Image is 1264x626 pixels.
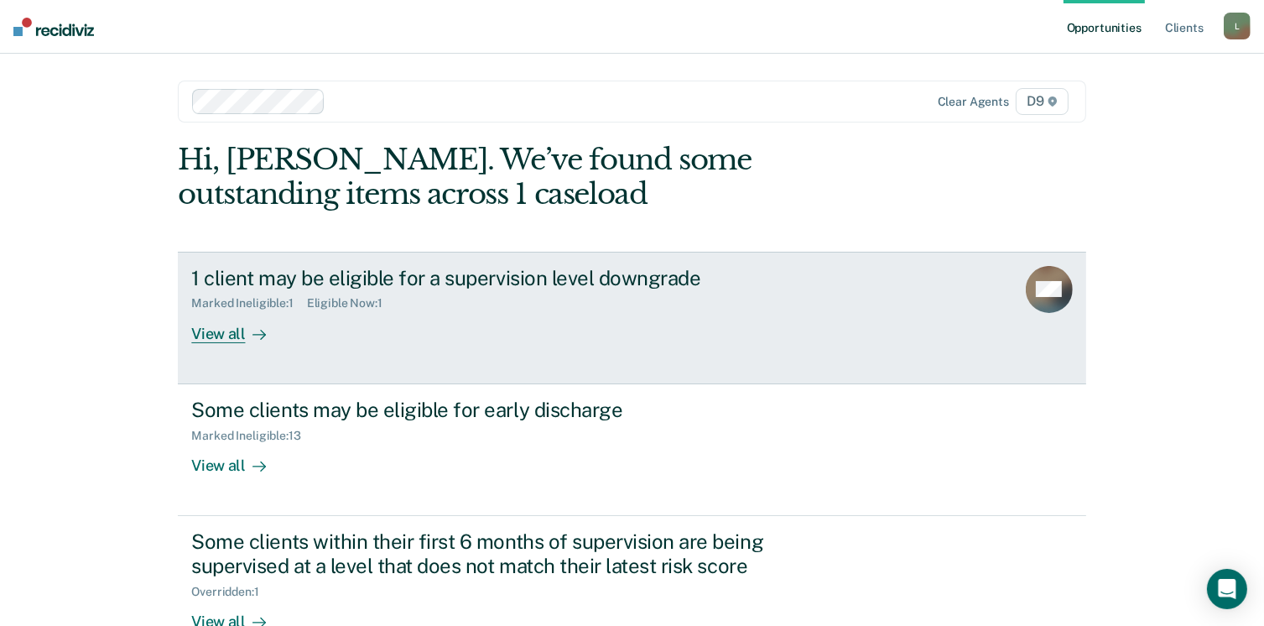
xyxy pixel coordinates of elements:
div: Overridden : 1 [191,585,272,599]
div: Some clients may be eligible for early discharge [191,398,780,422]
div: Some clients within their first 6 months of supervision are being supervised at a level that does... [191,529,780,578]
div: Eligible Now : 1 [307,296,396,310]
img: Recidiviz [13,18,94,36]
div: Marked Ineligible : 13 [191,429,314,443]
div: Open Intercom Messenger [1207,569,1247,609]
div: View all [191,442,285,475]
div: Marked Ineligible : 1 [191,296,306,310]
a: Some clients may be eligible for early dischargeMarked Ineligible:13View all [178,384,1085,516]
a: 1 client may be eligible for a supervision level downgradeMarked Ineligible:1Eligible Now:1View all [178,252,1085,384]
span: D9 [1016,88,1069,115]
div: Hi, [PERSON_NAME]. We’ve found some outstanding items across 1 caseload [178,143,904,211]
div: 1 client may be eligible for a supervision level downgrade [191,266,780,290]
div: View all [191,310,285,343]
div: Clear agents [938,95,1009,109]
button: L [1224,13,1251,39]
